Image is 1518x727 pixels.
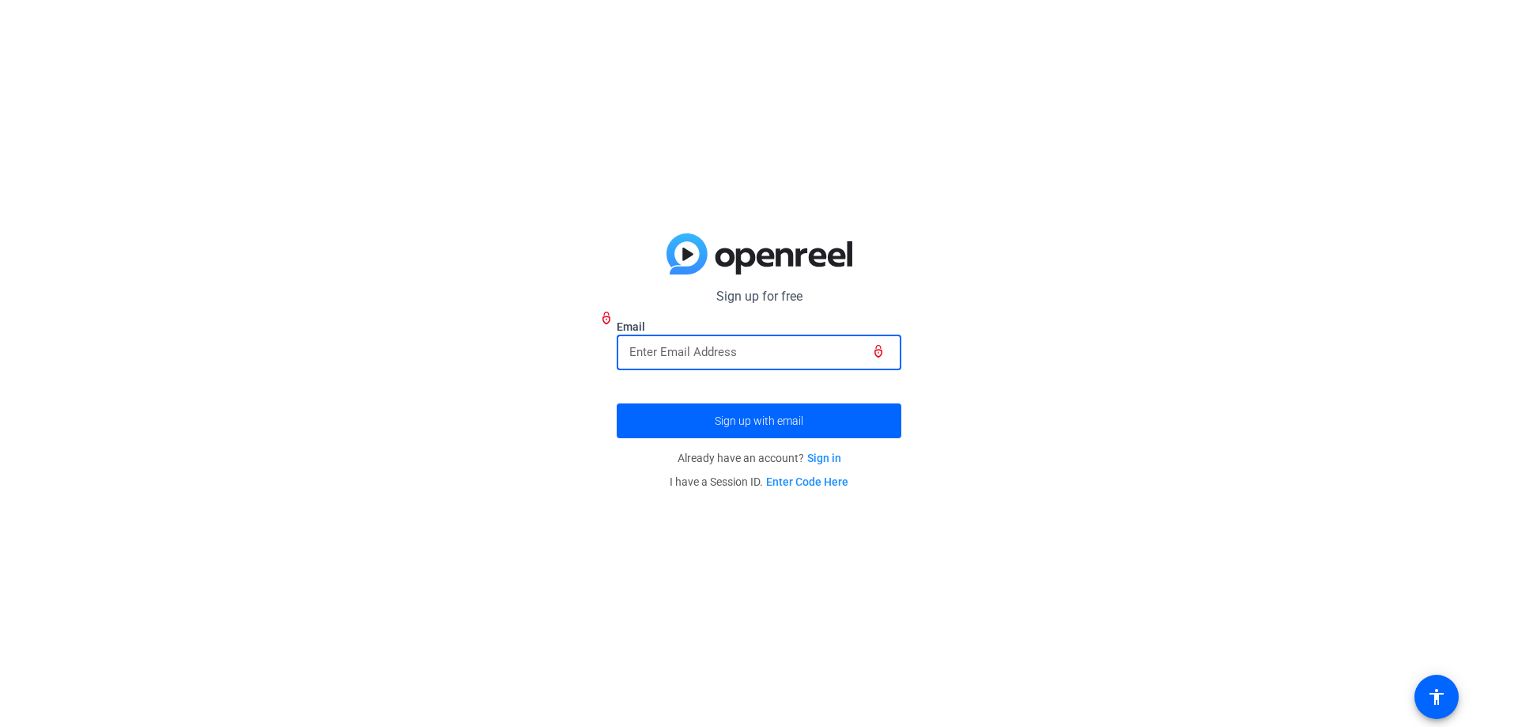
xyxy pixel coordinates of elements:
[629,343,889,362] input: Enter Email Address
[617,319,901,335] label: Email
[670,475,848,488] span: I have a Session ID.
[1427,687,1446,706] mat-icon: accessibility
[766,475,848,488] a: Enter Code Here
[678,452,841,464] span: Already have an account?
[807,452,841,464] a: Sign in
[666,233,852,275] img: blue-gradient.svg
[617,287,901,306] p: Sign up for free
[617,403,901,438] button: Sign up with email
